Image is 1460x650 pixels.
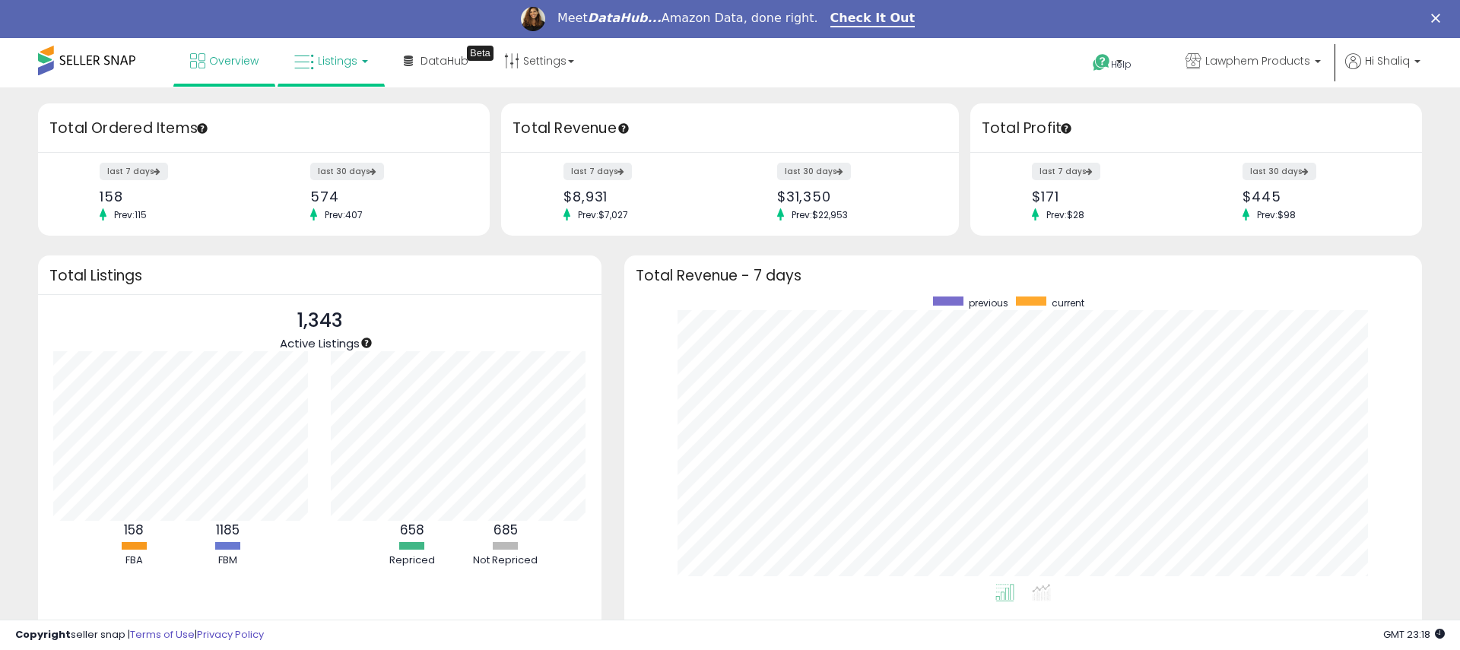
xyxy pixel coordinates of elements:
[777,189,932,205] div: $31,350
[100,163,168,180] label: last 7 days
[588,11,662,25] i: DataHub...
[1431,14,1446,23] div: Close
[1249,208,1303,221] span: Prev: $98
[88,553,179,568] div: FBA
[209,53,259,68] span: Overview
[49,270,590,281] h3: Total Listings
[1383,627,1445,642] span: 2025-10-11 23:18 GMT
[283,38,379,84] a: Listings
[494,521,518,539] b: 685
[392,38,480,84] a: DataHub
[969,296,1008,309] span: previous
[197,627,264,642] a: Privacy Policy
[1052,296,1084,309] span: current
[179,38,270,84] a: Overview
[367,553,458,568] div: Repriced
[493,38,586,84] a: Settings
[124,521,144,539] b: 158
[1059,122,1073,135] div: Tooltip anchor
[1345,53,1420,87] a: Hi Shaliq
[513,118,947,139] h3: Total Revenue
[777,163,851,180] label: last 30 days
[467,46,494,61] div: Tooltip anchor
[1111,58,1131,71] span: Help
[15,628,264,642] div: seller snap | |
[195,122,209,135] div: Tooltip anchor
[784,208,855,221] span: Prev: $22,953
[280,306,360,335] p: 1,343
[570,208,636,221] span: Prev: $7,027
[1032,163,1100,180] label: last 7 days
[360,336,373,350] div: Tooltip anchor
[318,53,357,68] span: Listings
[563,189,719,205] div: $8,931
[557,11,818,26] div: Meet Amazon Data, done right.
[317,208,370,221] span: Prev: 407
[1032,189,1185,205] div: $171
[100,189,252,205] div: 158
[830,11,916,27] a: Check It Out
[1205,53,1310,68] span: Lawphem Products
[400,521,424,539] b: 658
[1243,189,1395,205] div: $445
[310,189,463,205] div: 574
[280,335,360,351] span: Active Listings
[106,208,154,221] span: Prev: 115
[1039,208,1092,221] span: Prev: $28
[49,118,478,139] h3: Total Ordered Items
[1174,38,1332,87] a: Lawphem Products
[636,270,1411,281] h3: Total Revenue - 7 days
[617,122,630,135] div: Tooltip anchor
[1092,53,1111,72] i: Get Help
[1081,42,1161,87] a: Help
[182,553,273,568] div: FBM
[460,553,551,568] div: Not Repriced
[15,627,71,642] strong: Copyright
[310,163,384,180] label: last 30 days
[216,521,240,539] b: 1185
[521,7,545,31] img: Profile image for Georgie
[421,53,468,68] span: DataHub
[1243,163,1316,180] label: last 30 days
[563,163,632,180] label: last 7 days
[982,118,1411,139] h3: Total Profit
[130,627,195,642] a: Terms of Use
[1365,53,1410,68] span: Hi Shaliq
